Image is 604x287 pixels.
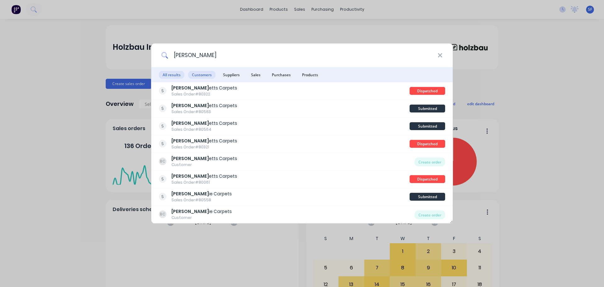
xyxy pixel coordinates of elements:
div: ie Carpets [171,191,232,197]
div: BC [159,210,166,218]
div: Submitted [410,193,445,201]
b: [PERSON_NAME] [171,85,209,91]
div: etts Carpets [171,102,237,109]
span: Purchases [268,71,294,79]
div: Sales Order #80322 [171,91,237,97]
div: Customer [171,162,237,168]
div: Dispatched [410,140,445,148]
b: [PERSON_NAME] [171,208,209,215]
div: BC [159,158,166,165]
input: Start typing a customer or supplier name to create a new order... [168,43,438,67]
div: ie Carpets [171,208,232,215]
div: Create order [415,158,445,166]
span: Customers [188,71,215,79]
div: Create order [415,210,445,219]
span: Sales [247,71,264,79]
div: Customer [171,215,232,221]
b: [PERSON_NAME] [171,191,209,197]
div: Submitted [410,122,445,130]
div: etts Carpets [171,85,237,91]
b: [PERSON_NAME] [171,102,209,109]
b: [PERSON_NAME] [171,120,209,126]
div: etts Carpets [171,155,237,162]
div: Submitted [410,105,445,112]
div: etts Carpets [171,138,237,144]
div: Sales Order #80558 [171,197,232,203]
div: Dispatched [410,175,445,183]
div: Sales Order #80061 [171,180,237,185]
div: Sales Order #80564 [171,127,237,132]
b: [PERSON_NAME] [171,155,209,162]
div: etts Carpets [171,173,237,180]
b: [PERSON_NAME] [171,173,209,179]
b: [PERSON_NAME] [171,138,209,144]
div: Sales Order #80563 [171,109,237,115]
div: Sales Order #80321 [171,144,237,150]
span: Products [298,71,322,79]
span: All results [159,71,184,79]
span: Suppliers [219,71,243,79]
div: etts Carpets [171,120,237,127]
div: Dispatched [410,87,445,95]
